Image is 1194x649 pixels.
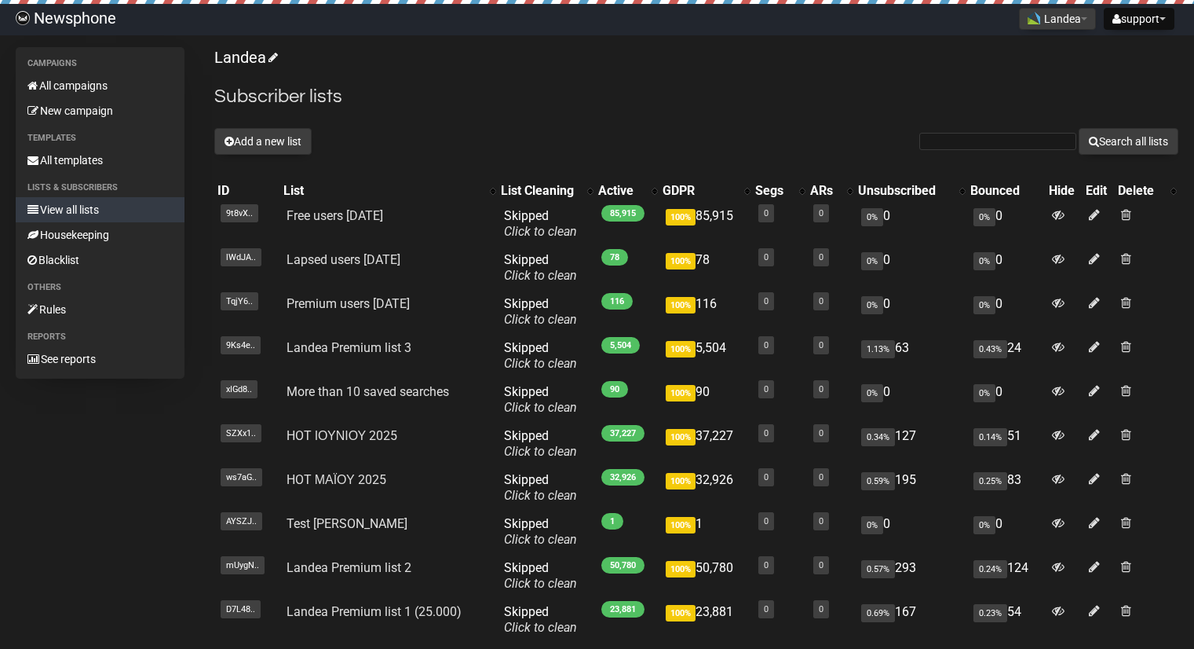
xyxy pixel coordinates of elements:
span: 5,504 [601,337,640,354]
span: 100% [666,385,696,401]
td: 51 [967,422,1046,466]
th: Bounced: No sort applied, sorting is disabled [967,180,1046,202]
a: View all lists [16,197,184,222]
span: 78 [601,249,628,266]
td: 0 [855,202,967,246]
span: 100% [666,429,696,445]
li: Lists & subscribers [16,178,184,197]
span: 0% [861,252,883,270]
span: 85,915 [601,205,644,222]
div: Hide [1049,183,1080,199]
a: Click to clean [504,224,577,239]
span: xIGd8.. [221,380,257,398]
a: Landea Premium list 2 [287,560,411,575]
span: Skipped [504,252,577,283]
div: List Cleaning [501,183,579,199]
span: 32,926 [601,469,644,486]
td: 124 [967,554,1046,598]
a: Landea [214,48,276,67]
span: 0.25% [973,472,1007,490]
span: AYSZJ.. [221,512,262,530]
th: ARs: No sort applied, activate to apply an ascending sort [807,180,855,202]
button: Add a new list [214,128,312,155]
span: 0.43% [973,340,1007,358]
div: ID [217,183,276,199]
a: 0 [764,516,769,526]
span: mUygN.. [221,556,265,574]
a: 0 [819,516,823,526]
div: ARs [810,183,839,199]
td: 85,915 [659,202,752,246]
a: Landea Premium list 1 (25.000) [287,604,462,619]
img: 5b85845664c3c003189964b57913b48e [16,11,30,25]
a: 0 [819,472,823,482]
a: 0 [819,296,823,306]
a: See reports [16,346,184,372]
a: 0 [819,560,823,570]
span: 0% [861,296,883,314]
span: 0% [861,516,883,534]
a: More than 10 saved searches [287,384,449,399]
td: 63 [855,334,967,378]
td: 0 [967,510,1046,554]
td: 50,780 [659,554,752,598]
a: Click to clean [504,268,577,283]
span: 100% [666,209,696,225]
td: 32,926 [659,466,752,510]
td: 167 [855,598,967,642]
a: 0 [819,208,823,218]
td: 116 [659,290,752,334]
span: 0% [973,208,995,226]
a: 0 [764,340,769,350]
span: 0% [861,384,883,402]
span: Skipped [504,296,577,327]
div: Delete [1118,183,1163,199]
th: Delete: No sort applied, activate to apply an ascending sort [1115,180,1178,202]
th: Segs: No sort applied, activate to apply an ascending sort [752,180,807,202]
span: D7L48.. [221,600,261,618]
th: GDPR: No sort applied, activate to apply an ascending sort [659,180,752,202]
a: HOT ΜΑΪΟΥ 2025 [287,472,386,487]
span: 100% [666,253,696,269]
a: All templates [16,148,184,173]
td: 24 [967,334,1046,378]
a: Test [PERSON_NAME] [287,516,407,531]
span: 9Ks4e.. [221,336,261,354]
a: 0 [764,296,769,306]
a: 0 [819,384,823,394]
div: GDPR [663,183,736,199]
span: Skipped [504,208,577,239]
td: 1 [659,510,752,554]
span: Skipped [504,472,577,503]
a: 0 [819,340,823,350]
button: Landea [1019,8,1096,30]
span: 100% [666,297,696,313]
a: Housekeeping [16,222,184,247]
span: Skipped [504,428,577,459]
td: 293 [855,554,967,598]
a: 0 [819,604,823,614]
a: All campaigns [16,73,184,98]
span: 0.57% [861,560,895,578]
div: Active [598,183,644,199]
span: 100% [666,473,696,489]
span: 0.69% [861,604,895,622]
span: lWdJA.. [221,248,261,266]
span: Skipped [504,340,577,371]
a: Premium users [DATE] [287,296,410,311]
td: 0 [855,246,967,290]
li: Templates [16,129,184,148]
a: New campaign [16,98,184,123]
span: 90 [601,381,628,398]
a: HOT ΙΟΥΝΙΟΥ 2025 [287,428,398,443]
a: 0 [764,560,769,570]
div: List [283,183,482,199]
a: Click to clean [504,532,577,547]
td: 0 [855,378,967,422]
a: 0 [764,252,769,262]
span: 100% [666,517,696,533]
a: Click to clean [504,356,577,371]
div: Bounced [970,183,1042,199]
span: TqjY6.. [221,292,258,310]
a: Click to clean [504,312,577,327]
